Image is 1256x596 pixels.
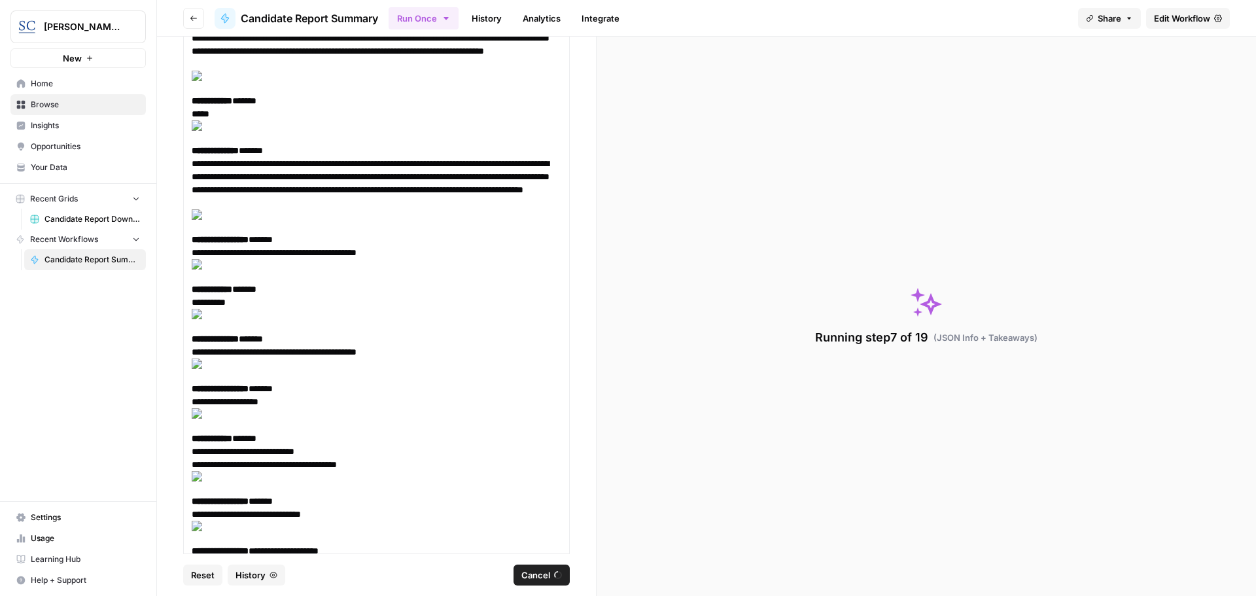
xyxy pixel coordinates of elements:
[31,533,140,544] span: Usage
[31,553,140,565] span: Learning Hub
[192,71,551,81] img: clip_image082.gif
[10,48,146,68] button: New
[31,574,140,586] span: Help + Support
[10,136,146,157] a: Opportunities
[24,249,146,270] a: Candidate Report Summary
[10,570,146,591] button: Help + Support
[574,8,627,29] a: Integrate
[10,157,146,178] a: Your Data
[192,359,551,369] img: clip_image081.gif
[192,408,551,419] img: clip_image082.gif
[1078,8,1141,29] button: Share
[31,78,140,90] span: Home
[192,471,551,482] img: clip_image081.gif
[10,528,146,549] a: Usage
[183,565,222,586] button: Reset
[1154,12,1210,25] span: Edit Workflow
[10,507,146,528] a: Settings
[514,565,570,586] button: Cancel
[235,569,266,582] span: History
[933,331,1038,344] span: ( JSON Info + Takeaways )
[192,259,551,270] img: clip_image082.gif
[10,549,146,570] a: Learning Hub
[192,120,551,131] img: clip_image080.gif
[515,8,568,29] a: Analytics
[192,209,551,220] img: clip_image081.gif
[228,565,285,586] button: History
[10,73,146,94] a: Home
[10,230,146,249] button: Recent Workflows
[389,7,459,29] button: Run Once
[31,99,140,111] span: Browse
[44,254,140,266] span: Candidate Report Summary
[1098,12,1121,25] span: Share
[44,20,123,33] span: [PERSON_NAME] LA
[63,52,82,65] span: New
[31,141,140,152] span: Opportunities
[521,569,550,582] span: Cancel
[215,8,378,29] a: Candidate Report Summary
[30,234,98,245] span: Recent Workflows
[44,213,140,225] span: Candidate Report Download Sheet
[241,10,378,26] span: Candidate Report Summary
[10,94,146,115] a: Browse
[10,10,146,43] button: Workspace: Stanton Chase LA
[31,512,140,523] span: Settings
[1146,8,1230,29] a: Edit Workflow
[191,569,215,582] span: Reset
[15,15,39,39] img: Stanton Chase LA Logo
[464,8,510,29] a: History
[31,120,140,131] span: Insights
[192,309,551,319] img: clip_image080.gif
[31,162,140,173] span: Your Data
[815,328,1038,347] div: Running step 7 of 19
[24,209,146,230] a: Candidate Report Download Sheet
[192,521,551,531] img: clip_image083.gif
[10,115,146,136] a: Insights
[30,193,78,205] span: Recent Grids
[10,189,146,209] button: Recent Grids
